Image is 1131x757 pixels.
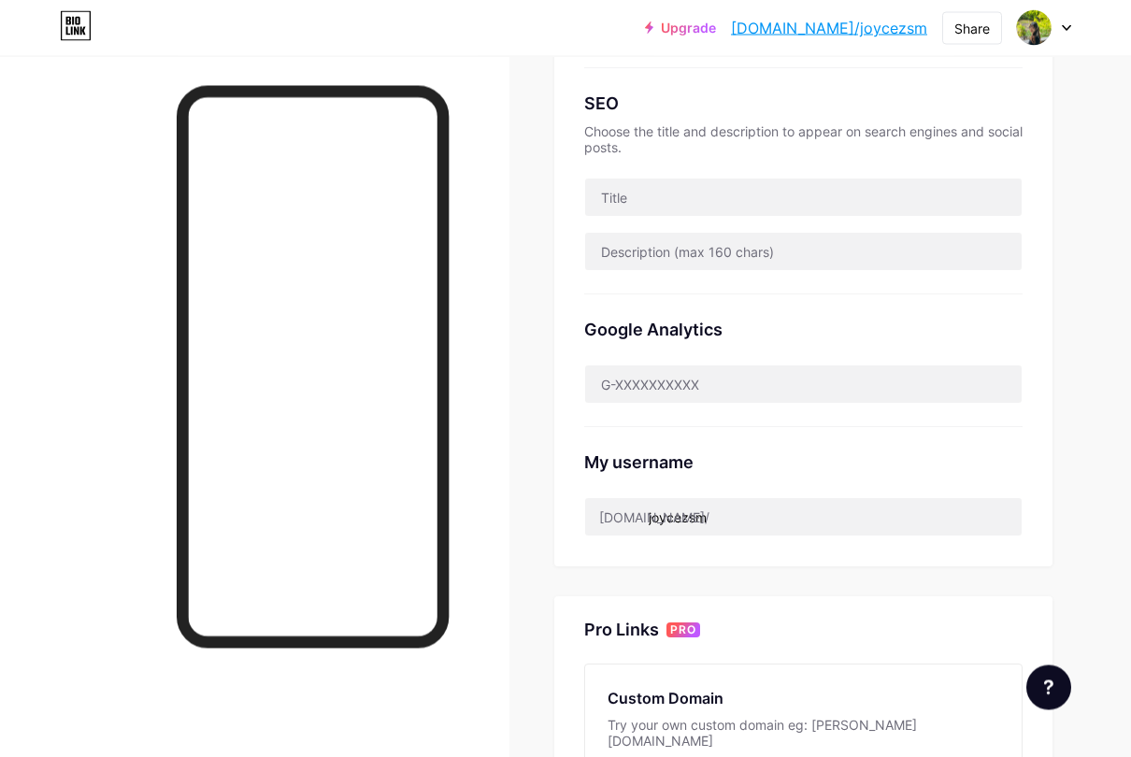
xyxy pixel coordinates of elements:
div: My username [584,450,1024,476]
input: username [585,499,1023,536]
div: Google Analytics [584,318,1024,343]
div: Try your own custom domain eg: [PERSON_NAME][DOMAIN_NAME] [608,718,1000,750]
a: Upgrade [645,21,716,36]
div: Share [954,19,990,38]
span: PRO [670,623,696,638]
div: Pro Links [584,620,659,642]
a: [DOMAIN_NAME]/joycezsm [731,17,927,39]
div: [DOMAIN_NAME]/ [599,508,709,528]
div: SEO [584,92,1024,117]
div: Custom Domain [608,688,1000,710]
div: Choose the title and description to appear on search engines and social posts. [584,124,1024,156]
input: G-XXXXXXXXXX [585,366,1023,404]
input: Description (max 160 chars) [585,234,1023,271]
input: Title [585,179,1023,217]
img: v6qx7cws [1016,10,1052,46]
